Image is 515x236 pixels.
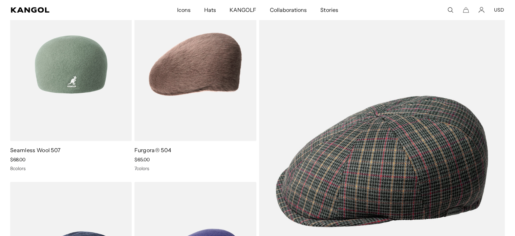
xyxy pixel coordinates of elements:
span: $68.00 [10,157,25,163]
a: Account [478,7,485,13]
a: Seamless Wool 507 [10,147,61,153]
a: Kangol [11,7,117,13]
div: 8 colors [10,165,132,171]
button: Cart [463,7,469,13]
div: 7 colors [134,165,256,171]
summary: Search here [447,7,453,13]
span: $65.00 [134,157,150,163]
a: Furgora® 504 [134,147,171,153]
button: USD [494,7,504,13]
